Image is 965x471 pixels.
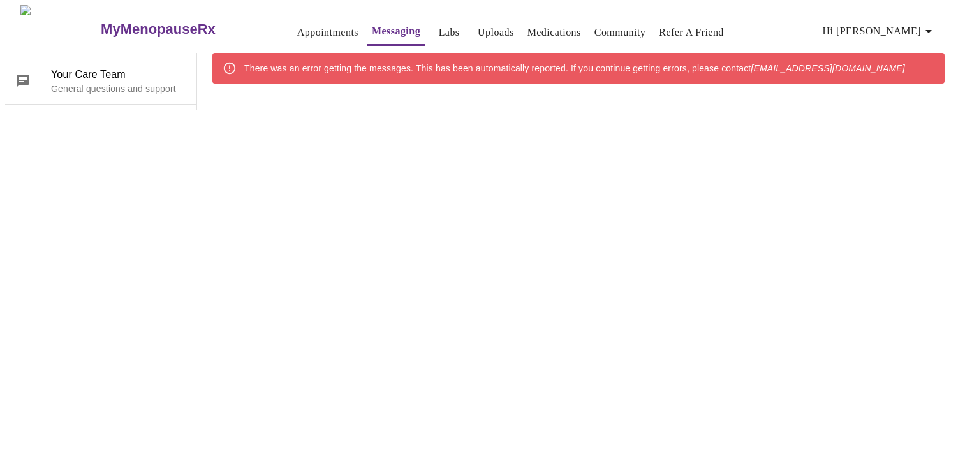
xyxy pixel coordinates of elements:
[439,24,460,41] a: Labs
[367,19,425,46] button: Messaging
[589,20,651,45] button: Community
[594,24,646,41] a: Community
[292,20,364,45] button: Appointments
[372,22,420,40] a: Messaging
[522,20,586,45] button: Medications
[101,21,216,38] h3: MyMenopauseRx
[99,7,267,52] a: MyMenopauseRx
[51,82,186,95] p: General questions and support
[527,24,581,41] a: Medications
[659,24,724,41] a: Refer a Friend
[429,20,469,45] button: Labs
[478,24,514,41] a: Uploads
[244,57,905,80] div: There was an error getting the messages. This has been automatically reported. If you continue ge...
[297,24,358,41] a: Appointments
[473,20,519,45] button: Uploads
[5,58,196,104] div: Your Care TeamGeneral questions and support
[51,67,186,82] span: Your Care Team
[818,19,941,44] button: Hi [PERSON_NAME]
[751,63,904,73] em: [EMAIL_ADDRESS][DOMAIN_NAME]
[654,20,729,45] button: Refer a Friend
[20,5,99,53] img: MyMenopauseRx Logo
[823,22,936,40] span: Hi [PERSON_NAME]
